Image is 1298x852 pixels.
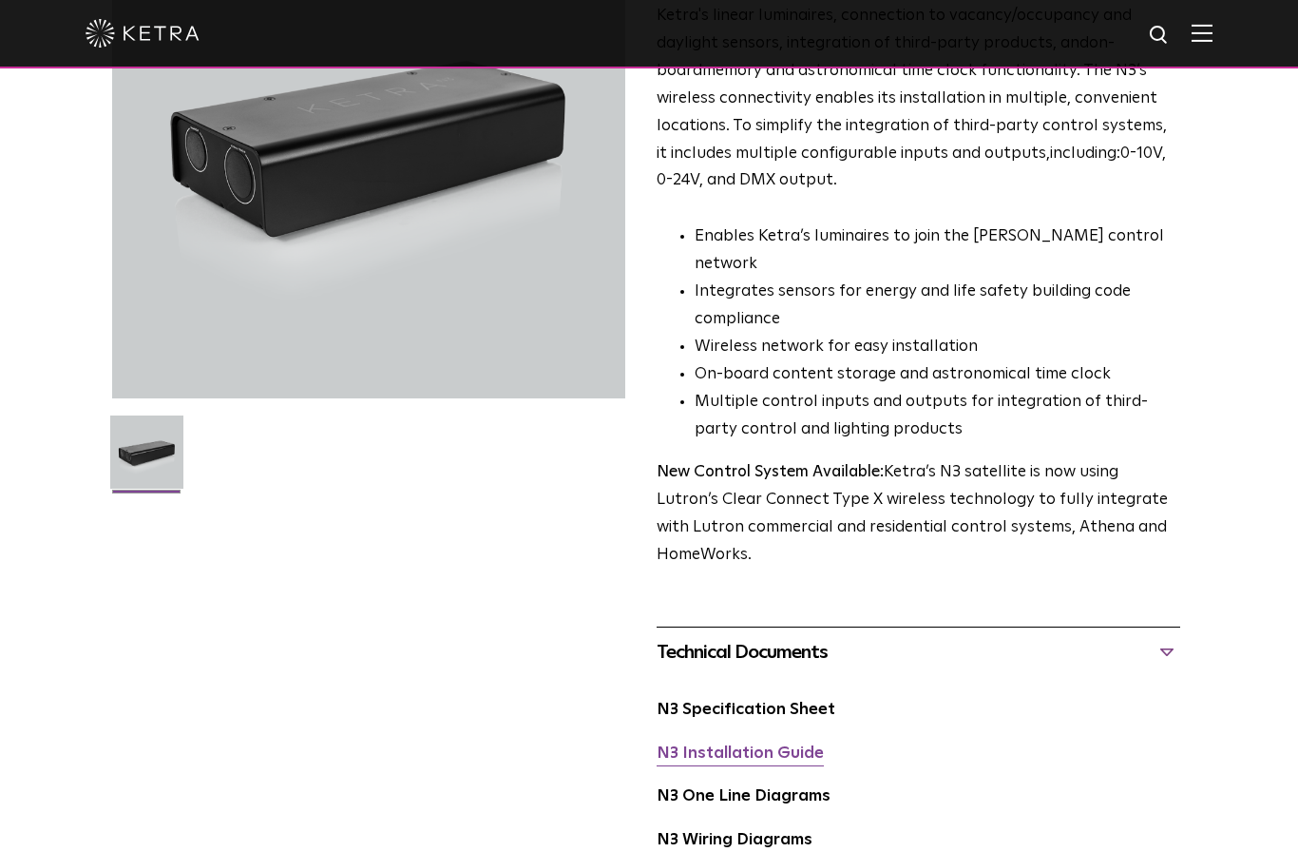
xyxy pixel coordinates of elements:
img: N3-Controller-2021-Web-Square [110,416,183,503]
a: N3 One Line Diagrams [657,788,830,804]
li: Integrates sensors for energy and life safety building code compliance [695,279,1180,334]
li: Multiple control inputs and outputs for integration of third-party control and lighting products [695,389,1180,444]
li: On-board content storage and astronomical time clock [695,361,1180,389]
a: N3 Wiring Diagrams [657,832,812,848]
li: Wireless network for easy installation [695,334,1180,361]
g: including: [1050,145,1120,162]
a: N3 Installation Guide [657,745,824,762]
g: on-board [657,35,1115,79]
img: search icon [1148,24,1172,48]
div: Technical Documents [657,637,1180,668]
strong: New Control System Available: [657,464,884,480]
p: Ketra’s N3 satellite is now using Lutron’s Clear Connect Type X wireless technology to fully inte... [657,459,1180,570]
a: N3 Specification Sheet [657,702,835,718]
li: Enables Ketra’s luminaires to join the [PERSON_NAME] control network [695,223,1180,279]
img: Hamburger%20Nav.svg [1192,24,1212,42]
img: ketra-logo-2019-white [86,19,200,48]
